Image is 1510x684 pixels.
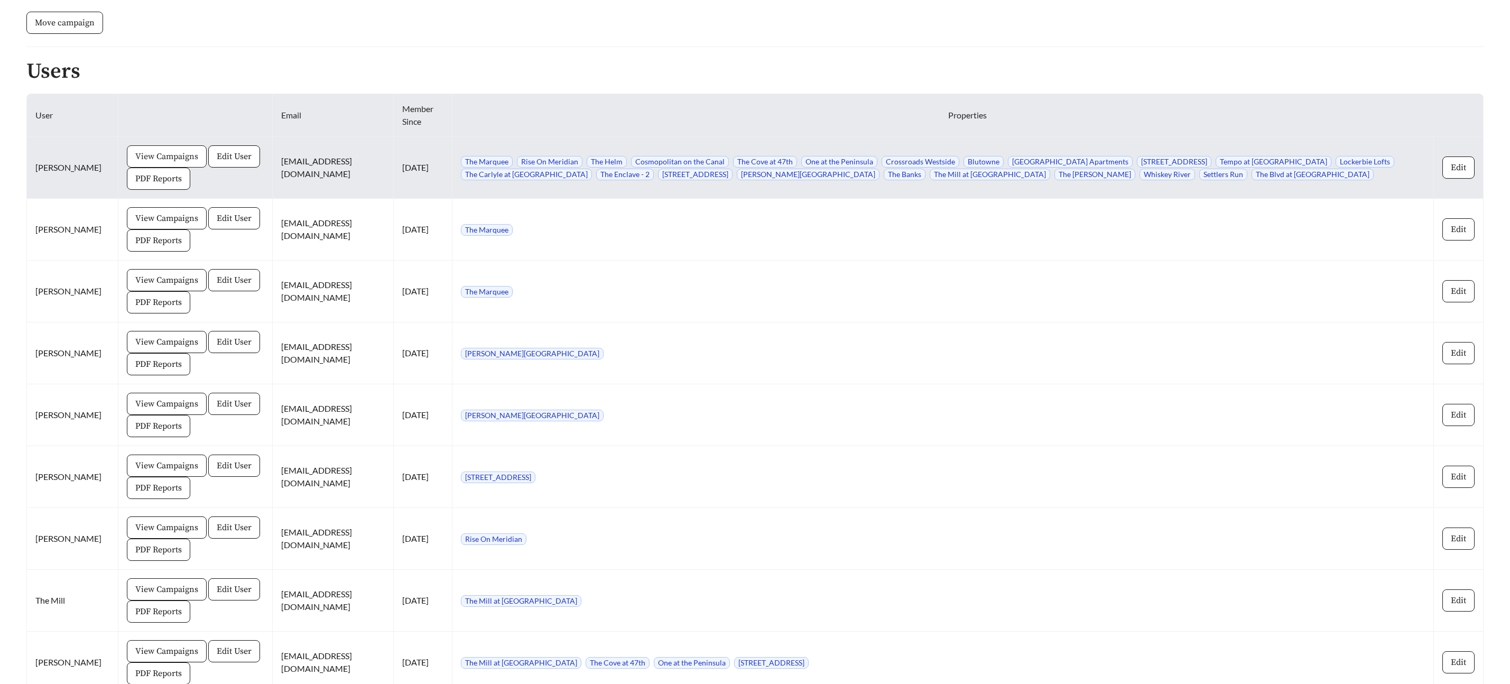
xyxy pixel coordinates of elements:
[1442,156,1475,179] button: Edit
[208,274,260,284] a: Edit User
[135,482,182,494] span: PDF Reports
[1451,223,1466,236] span: Edit
[208,460,260,470] a: Edit User
[127,269,207,291] button: View Campaigns
[273,261,394,322] td: [EMAIL_ADDRESS][DOMAIN_NAME]
[208,645,260,655] a: Edit User
[208,336,260,346] a: Edit User
[127,229,190,252] button: PDF Reports
[135,543,182,556] span: PDF Reports
[1451,594,1466,607] span: Edit
[631,156,729,168] span: Cosmopolitan on the Canal
[452,94,1484,137] th: Properties
[27,137,118,199] td: [PERSON_NAME]
[586,657,650,669] span: The Cove at 47th
[26,12,103,34] button: Move campaign
[27,446,118,508] td: [PERSON_NAME]
[27,199,118,261] td: [PERSON_NAME]
[658,169,733,180] span: [STREET_ADDRESS]
[394,384,452,446] td: [DATE]
[127,353,190,375] button: PDF Reports
[737,169,879,180] span: [PERSON_NAME][GEOGRAPHIC_DATA]
[394,508,452,570] td: [DATE]
[35,16,95,29] span: Move campaign
[733,156,797,168] span: The Cove at 47th
[461,533,526,545] span: Rise On Meridian
[273,137,394,199] td: [EMAIL_ADDRESS][DOMAIN_NAME]
[461,410,604,421] span: [PERSON_NAME][GEOGRAPHIC_DATA]
[208,207,260,229] button: Edit User
[208,331,260,353] button: Edit User
[135,172,182,185] span: PDF Reports
[1442,342,1475,364] button: Edit
[461,224,513,236] span: The Marquee
[1199,169,1247,180] span: Settlers Run
[273,384,394,446] td: [EMAIL_ADDRESS][DOMAIN_NAME]
[461,657,581,669] span: The Mill at [GEOGRAPHIC_DATA]
[394,322,452,384] td: [DATE]
[208,151,260,161] a: Edit User
[461,348,604,359] span: [PERSON_NAME][GEOGRAPHIC_DATA]
[596,169,654,180] span: The Enclave - 2
[1054,169,1135,180] span: The [PERSON_NAME]
[127,415,190,437] button: PDF Reports
[135,605,182,618] span: PDF Reports
[135,336,198,348] span: View Campaigns
[1451,532,1466,545] span: Edit
[1252,169,1374,180] span: The Blvd at [GEOGRAPHIC_DATA]
[208,398,260,408] a: Edit User
[208,584,260,594] a: Edit User
[135,521,198,534] span: View Campaigns
[208,212,260,223] a: Edit User
[394,261,452,322] td: [DATE]
[1451,470,1466,483] span: Edit
[27,508,118,570] td: [PERSON_NAME]
[135,583,198,596] span: View Campaigns
[217,274,252,286] span: Edit User
[127,291,190,313] button: PDF Reports
[587,156,627,168] span: The Helm
[127,539,190,561] button: PDF Reports
[135,212,198,225] span: View Campaigns
[461,286,513,298] span: The Marquee
[217,521,252,534] span: Edit User
[461,169,592,180] span: The Carlyle at [GEOGRAPHIC_DATA]
[273,322,394,384] td: [EMAIL_ADDRESS][DOMAIN_NAME]
[135,667,182,680] span: PDF Reports
[394,199,452,261] td: [DATE]
[208,269,260,291] button: Edit User
[127,460,207,470] a: View Campaigns
[135,459,198,472] span: View Campaigns
[1442,651,1475,673] button: Edit
[273,199,394,261] td: [EMAIL_ADDRESS][DOMAIN_NAME]
[1442,218,1475,241] button: Edit
[127,336,207,346] a: View Campaigns
[394,94,452,137] th: Member Since
[1008,156,1133,168] span: [GEOGRAPHIC_DATA] Apartments
[1451,285,1466,298] span: Edit
[1451,161,1466,174] span: Edit
[654,657,730,669] span: One at the Peninsula
[1216,156,1331,168] span: Tempo at [GEOGRAPHIC_DATA]
[1451,347,1466,359] span: Edit
[27,384,118,446] td: [PERSON_NAME]
[127,640,207,662] button: View Campaigns
[801,156,877,168] span: One at the Peninsula
[127,522,207,532] a: View Campaigns
[1442,528,1475,550] button: Edit
[273,94,394,137] th: Email
[127,168,190,190] button: PDF Reports
[1137,156,1211,168] span: [STREET_ADDRESS]
[1451,656,1466,669] span: Edit
[517,156,582,168] span: Rise On Meridian
[127,398,207,408] a: View Campaigns
[127,584,207,594] a: View Campaigns
[461,156,513,168] span: The Marquee
[1442,280,1475,302] button: Edit
[217,150,252,163] span: Edit User
[734,657,809,669] span: [STREET_ADDRESS]
[208,516,260,539] button: Edit User
[461,472,535,483] span: [STREET_ADDRESS]
[884,169,925,180] span: The Banks
[127,516,207,539] button: View Campaigns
